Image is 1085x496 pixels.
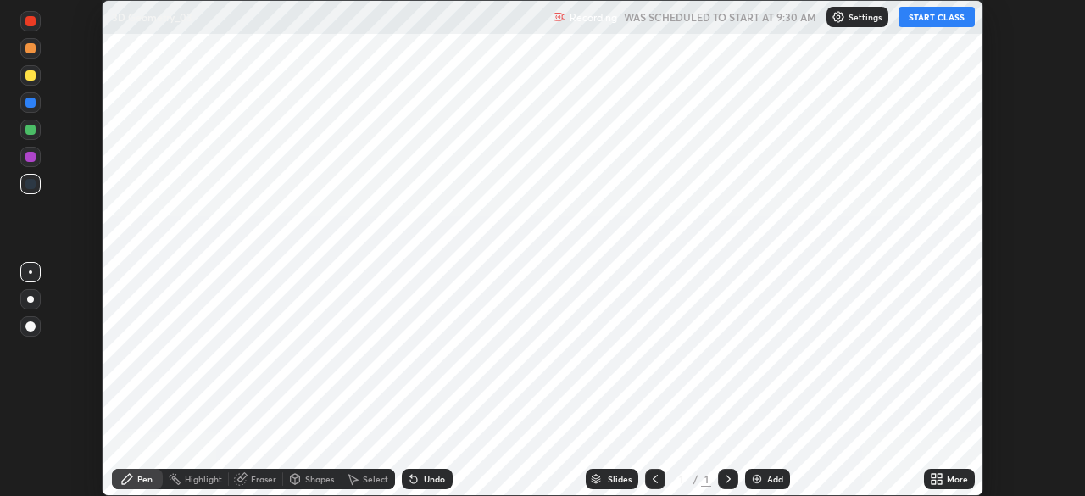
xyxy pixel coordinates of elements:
div: Add [767,475,783,483]
div: More [947,475,968,483]
img: add-slide-button [750,472,764,486]
div: Eraser [251,475,276,483]
div: Undo [424,475,445,483]
div: Select [363,475,388,483]
div: 1 [672,474,689,484]
div: Slides [608,475,632,483]
h5: WAS SCHEDULED TO START AT 9:30 AM [624,9,816,25]
div: 1 [701,471,711,487]
div: / [693,474,698,484]
div: Highlight [185,475,222,483]
p: Recording [570,11,617,24]
button: START CLASS [899,7,975,27]
img: class-settings-icons [832,10,845,24]
p: Settings [849,13,882,21]
div: Pen [137,475,153,483]
p: 3D Geometry_03 [112,10,192,24]
img: recording.375f2c34.svg [553,10,566,24]
div: Shapes [305,475,334,483]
